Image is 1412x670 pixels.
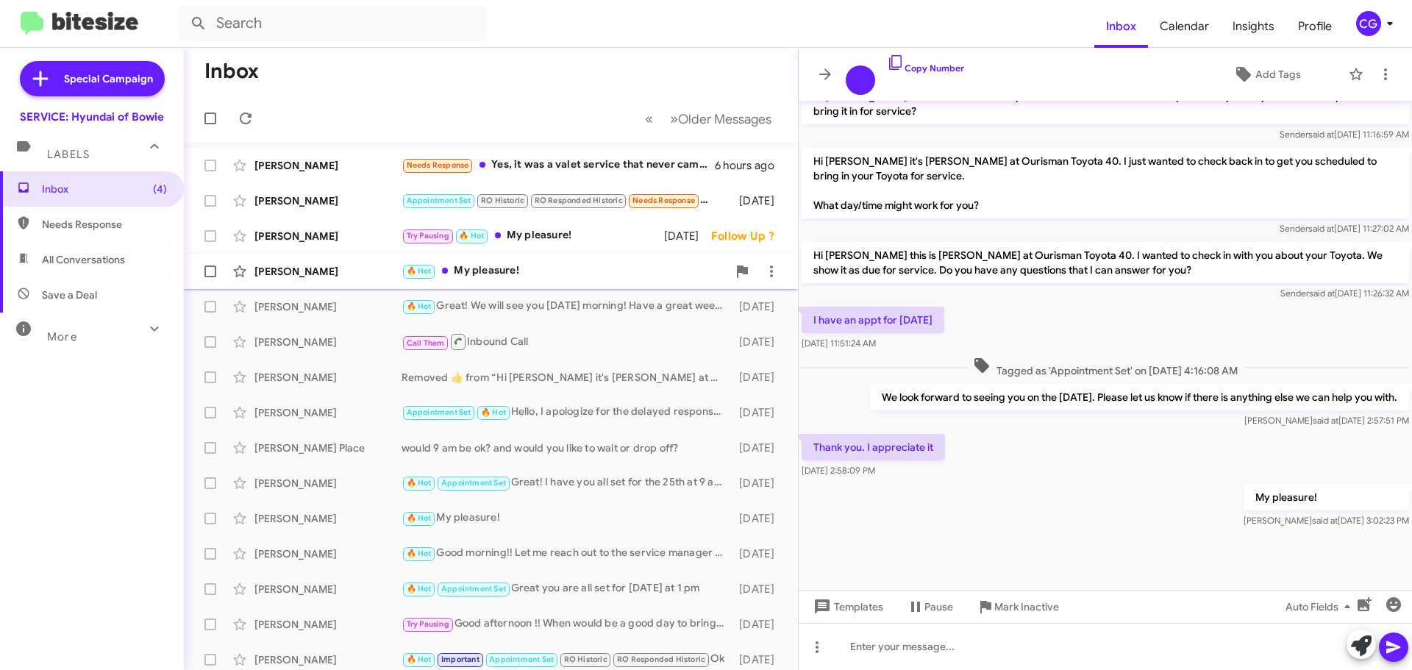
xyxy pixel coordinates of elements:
div: My pleasure! [402,263,727,279]
div: [PERSON_NAME] [254,546,402,561]
span: Needs Response [407,160,469,170]
span: More [47,330,77,343]
button: CG [1344,11,1396,36]
div: Great! I have you all set for the 25th at 9 am as a wait appointment. Please let us know if there... [402,474,732,491]
div: [PERSON_NAME] [254,229,402,243]
span: said at [1308,223,1334,234]
div: [PERSON_NAME] [254,582,402,596]
div: [DATE] [732,405,786,420]
p: Hi [PERSON_NAME] this is [PERSON_NAME] at Ourisman Toyota 40. I wanted to check in with you about... [802,242,1409,283]
span: RO Responded Historic [617,655,705,664]
div: [DATE] [732,582,786,596]
span: 🔥 Hot [407,513,432,523]
span: Appointment Set [441,478,506,488]
div: CG [1356,11,1381,36]
span: [PERSON_NAME] [DATE] 2:57:51 PM [1244,415,1409,426]
span: Sender [DATE] 11:27:02 AM [1280,223,1409,234]
div: [PERSON_NAME] [254,335,402,349]
h1: Inbox [204,60,259,83]
span: Try Pausing [407,619,449,629]
span: 🔥 Hot [407,549,432,558]
span: said at [1308,129,1334,140]
div: Great you are all set for [DATE] at 1 pm [402,580,732,597]
span: Special Campaign [64,71,153,86]
span: 🔥 Hot [407,478,432,488]
span: Needs Response [632,196,695,205]
p: I have an appt for [DATE] [802,307,944,333]
a: Copy Number [887,63,964,74]
span: Older Messages [678,111,771,127]
div: SERVICE: Hyundai of Bowie [20,110,164,124]
div: Ok [402,651,732,668]
div: Great! We will see you [DATE] morning! Have a great weekend! [402,298,732,315]
a: Special Campaign [20,61,165,96]
span: » [670,110,678,128]
a: Profile [1286,5,1344,48]
div: [DATE] [732,511,786,526]
div: [PERSON_NAME] [254,511,402,526]
div: [PERSON_NAME] [254,476,402,491]
span: « [645,110,653,128]
a: Inbox [1094,5,1148,48]
div: Follow Up ? [711,229,786,243]
p: Thank you. I appreciate it [802,434,945,460]
div: [DATE] [732,193,786,208]
span: 🔥 Hot [481,407,506,417]
input: Search [178,6,487,41]
div: [PERSON_NAME] [254,405,402,420]
span: Insights [1221,5,1286,48]
span: Add Tags [1255,61,1301,88]
div: 6 hours ago [715,158,786,173]
button: Auto Fields [1274,594,1368,620]
span: Pause [924,594,953,620]
div: Inbound Call [402,332,732,351]
div: [DATE] [732,441,786,455]
div: My pleasure! [402,227,664,244]
a: Calendar [1148,5,1221,48]
span: said at [1312,515,1338,526]
span: Inbox [42,182,167,196]
div: Can I bring it in [DATE] in the morning? [402,192,732,209]
div: [DATE] [732,546,786,561]
div: [PERSON_NAME] [254,264,402,279]
span: Sender [DATE] 11:16:59 AM [1280,129,1409,140]
span: 🔥 Hot [407,584,432,594]
span: 🔥 Hot [407,302,432,311]
div: [DATE] [732,335,786,349]
div: [PERSON_NAME] Place [254,441,402,455]
div: Good afternoon !! When would be a good day to bring the Palisade back in for us to look at the ot... [402,616,732,632]
span: Auto Fields [1286,594,1356,620]
div: [PERSON_NAME] [254,158,402,173]
button: Add Tags [1191,61,1341,88]
span: RO Responded Historic [535,196,623,205]
span: RO Historic [564,655,607,664]
span: Sender [DATE] 11:26:32 AM [1280,288,1409,299]
div: [PERSON_NAME] [254,193,402,208]
span: Call Them [407,338,445,348]
span: All Conversations [42,252,125,267]
span: Tagged as 'Appointment Set' on [DATE] 4:16:08 AM [967,357,1244,378]
p: My pleasure! [1244,484,1409,510]
span: Try Pausing [407,231,449,240]
button: Mark Inactive [965,594,1071,620]
span: Appointment Set [407,407,471,417]
span: Templates [810,594,883,620]
button: Pause [895,594,965,620]
span: (4) [153,182,167,196]
button: Next [661,104,780,134]
span: [DATE] 11:51:24 AM [802,338,876,349]
div: [DATE] [732,476,786,491]
div: Good morning!! Let me reach out to the service manager to get some information for you. I am just... [402,545,732,562]
div: [DATE] [732,370,786,385]
div: [DATE] [732,617,786,632]
div: [DATE] [732,299,786,314]
span: RO Historic [481,196,524,205]
span: Needs Response [42,217,167,232]
span: 🔥 Hot [407,655,432,664]
span: Labels [47,148,90,161]
div: [PERSON_NAME] [254,652,402,667]
div: [DATE] [732,652,786,667]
